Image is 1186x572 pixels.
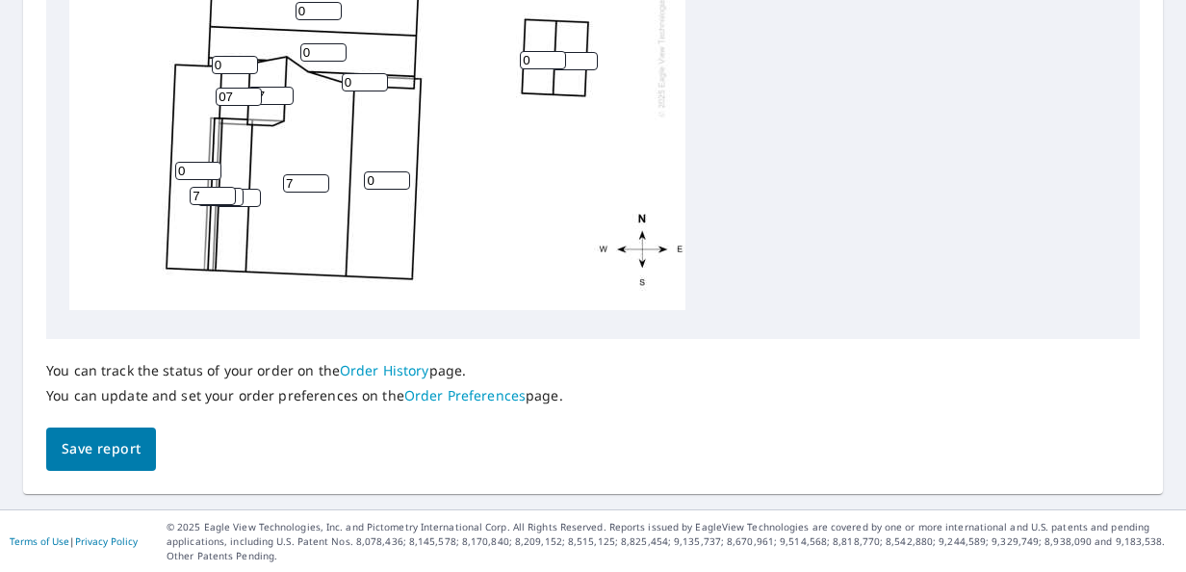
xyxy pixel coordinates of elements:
[75,534,138,548] a: Privacy Policy
[10,534,69,548] a: Terms of Use
[167,520,1176,563] p: © 2025 Eagle View Technologies, Inc. and Pictometry International Corp. All Rights Reserved. Repo...
[62,437,141,461] span: Save report
[10,535,138,547] p: |
[46,428,156,471] button: Save report
[46,362,563,379] p: You can track the status of your order on the page.
[46,387,563,404] p: You can update and set your order preferences on the page.
[404,386,526,404] a: Order Preferences
[340,361,429,379] a: Order History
